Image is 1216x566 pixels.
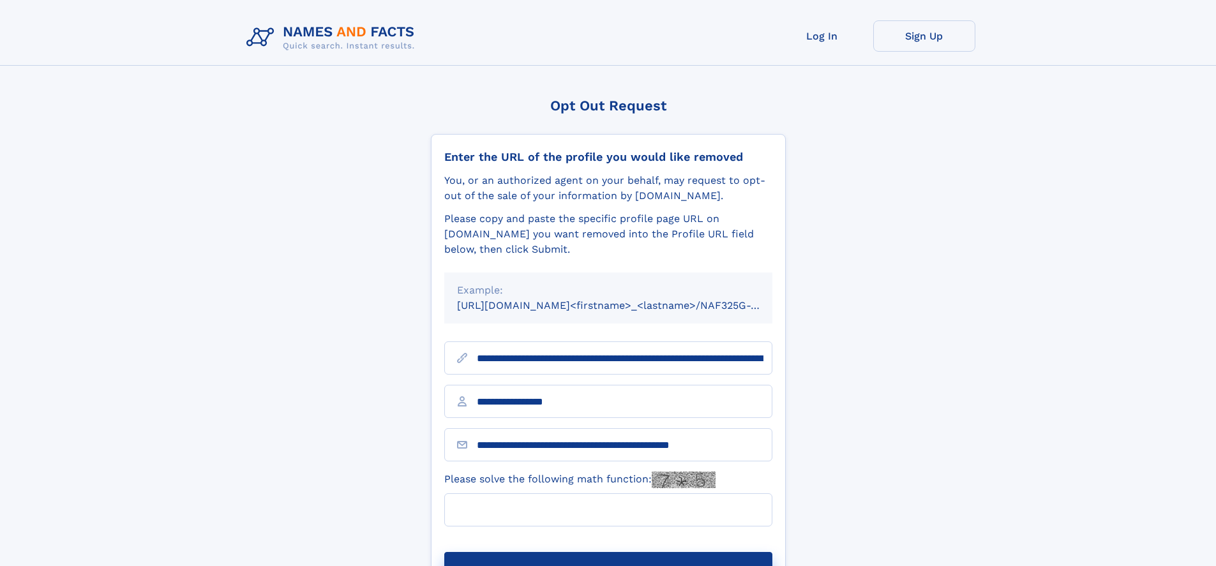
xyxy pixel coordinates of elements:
[457,283,760,298] div: Example:
[241,20,425,55] img: Logo Names and Facts
[457,299,797,311] small: [URL][DOMAIN_NAME]<firstname>_<lastname>/NAF325G-xxxxxxxx
[873,20,975,52] a: Sign Up
[444,472,716,488] label: Please solve the following math function:
[771,20,873,52] a: Log In
[444,211,772,257] div: Please copy and paste the specific profile page URL on [DOMAIN_NAME] you want removed into the Pr...
[444,173,772,204] div: You, or an authorized agent on your behalf, may request to opt-out of the sale of your informatio...
[431,98,786,114] div: Opt Out Request
[444,150,772,164] div: Enter the URL of the profile you would like removed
